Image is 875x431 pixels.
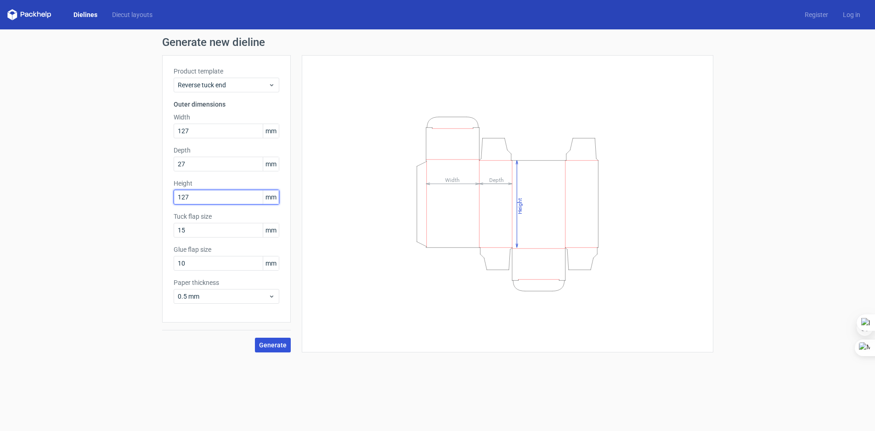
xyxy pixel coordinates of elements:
[174,212,279,221] label: Tuck flap size
[835,10,868,19] a: Log in
[797,10,835,19] a: Register
[255,338,291,352] button: Generate
[174,146,279,155] label: Depth
[174,278,279,287] label: Paper thickness
[178,80,268,90] span: Reverse tuck end
[174,245,279,254] label: Glue flap size
[445,176,459,183] tspan: Width
[174,179,279,188] label: Height
[259,342,287,348] span: Generate
[105,10,160,19] a: Diecut layouts
[489,176,503,183] tspan: Depth
[174,100,279,109] h3: Outer dimensions
[174,113,279,122] label: Width
[263,124,279,138] span: mm
[174,67,279,76] label: Product template
[162,37,713,48] h1: Generate new dieline
[66,10,105,19] a: Dielines
[516,198,523,214] tspan: Height
[263,190,279,204] span: mm
[263,157,279,171] span: mm
[178,292,268,301] span: 0.5 mm
[263,223,279,237] span: mm
[263,256,279,270] span: mm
